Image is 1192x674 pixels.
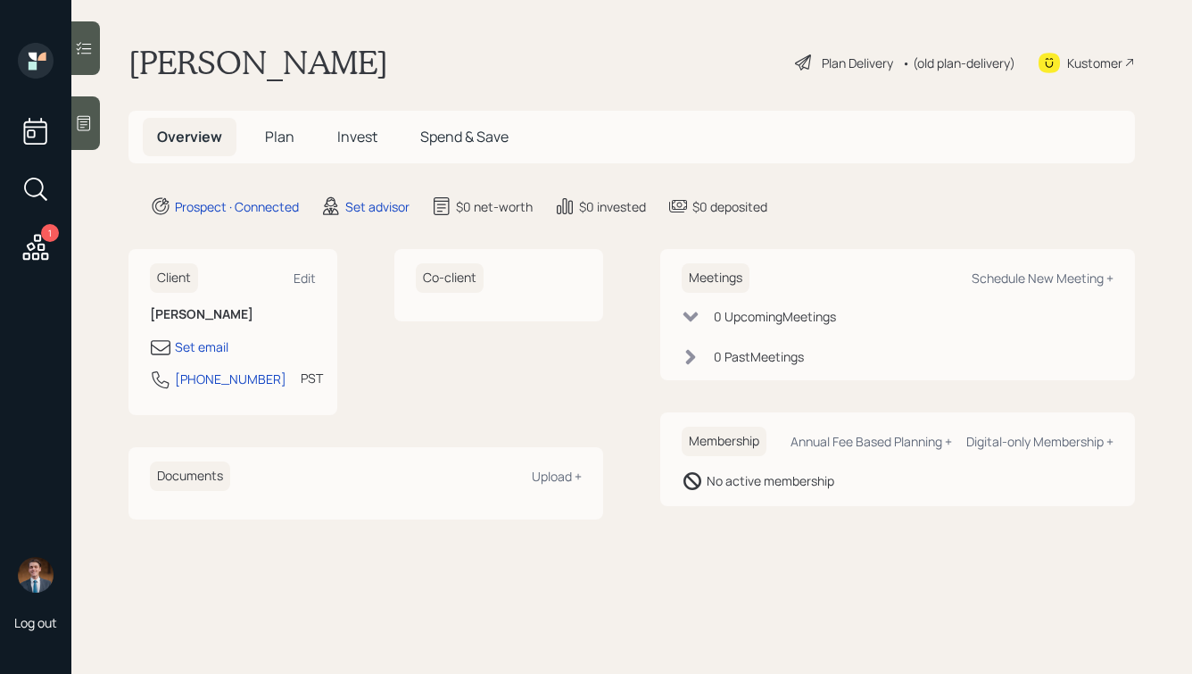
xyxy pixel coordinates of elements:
[175,370,286,388] div: [PHONE_NUMBER]
[972,270,1113,287] div: Schedule New Meeting +
[150,462,230,491] h6: Documents
[337,127,377,146] span: Invest
[682,263,749,293] h6: Meetings
[791,433,952,450] div: Annual Fee Based Planning +
[150,307,316,322] h6: [PERSON_NAME]
[301,369,323,387] div: PST
[902,54,1015,72] div: • (old plan-delivery)
[420,127,509,146] span: Spend & Save
[692,197,767,216] div: $0 deposited
[1067,54,1122,72] div: Kustomer
[416,263,484,293] h6: Co-client
[714,347,804,366] div: 0 Past Meeting s
[157,127,222,146] span: Overview
[175,337,228,356] div: Set email
[456,197,533,216] div: $0 net-worth
[579,197,646,216] div: $0 invested
[18,557,54,593] img: hunter_neumayer.jpg
[682,427,766,456] h6: Membership
[128,43,388,82] h1: [PERSON_NAME]
[532,468,582,485] div: Upload +
[966,433,1113,450] div: Digital-only Membership +
[41,224,59,242] div: 1
[265,127,294,146] span: Plan
[714,307,836,326] div: 0 Upcoming Meeting s
[175,197,299,216] div: Prospect · Connected
[14,614,57,631] div: Log out
[150,263,198,293] h6: Client
[707,471,834,490] div: No active membership
[294,270,316,287] div: Edit
[822,54,893,72] div: Plan Delivery
[345,197,410,216] div: Set advisor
